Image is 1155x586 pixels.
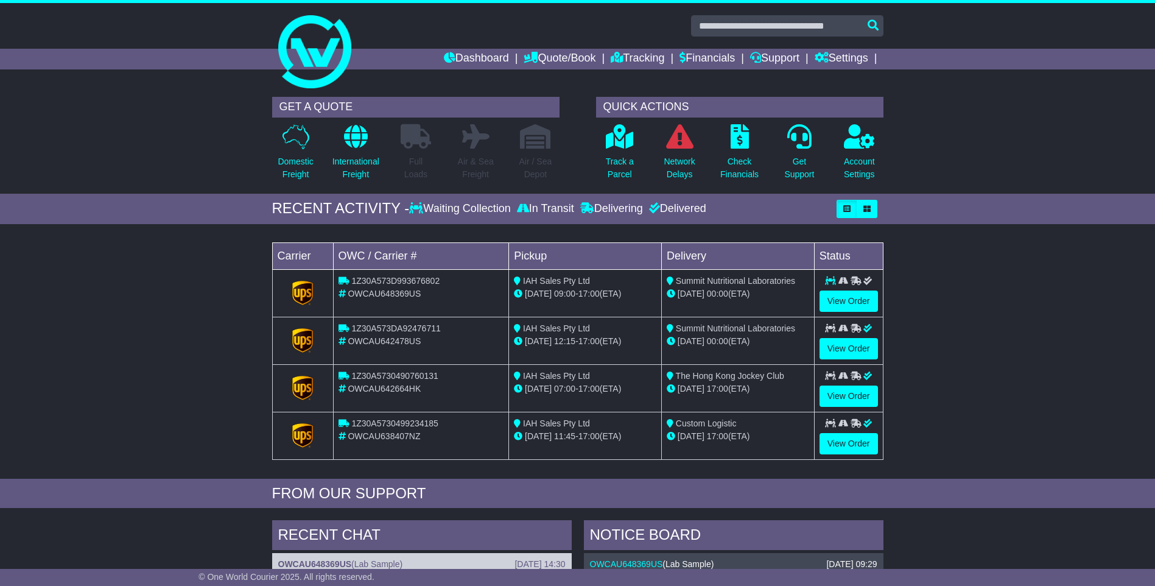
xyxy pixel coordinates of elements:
[514,430,656,443] div: - (ETA)
[348,336,421,346] span: OWCAU642478US
[525,336,552,346] span: [DATE]
[278,155,313,181] p: Domestic Freight
[272,485,883,503] div: FROM OUR SUPPORT
[272,97,560,118] div: GET A QUOTE
[351,323,440,333] span: 1Z30A573DA92476711
[707,384,728,394] span: 17:00
[667,430,809,443] div: (ETA)
[663,124,695,188] a: NetworkDelays
[519,155,552,181] p: Air / Sea Depot
[590,559,877,570] div: ( )
[678,384,704,394] span: [DATE]
[351,371,438,381] span: 1Z30A5730490760131
[523,323,590,333] span: IAH Sales Pty Ltd
[844,155,875,181] p: Account Settings
[458,155,494,181] p: Air & Sea Freight
[646,202,706,216] div: Delivered
[525,431,552,441] span: [DATE]
[676,323,795,333] span: Summit Nutritional Laboratories
[272,200,410,217] div: RECENT ACTIVITY -
[720,124,759,188] a: CheckFinancials
[676,276,795,286] span: Summit Nutritional Laboratories
[523,418,590,428] span: IAH Sales Pty Ltd
[292,281,313,305] img: GetCarrierServiceLogo
[509,242,662,269] td: Pickup
[590,559,663,569] a: OWCAU648369US
[348,431,420,441] span: OWCAU638407NZ
[665,559,711,569] span: Lab Sample
[843,124,876,188] a: AccountSettings
[514,383,656,395] div: - (ETA)
[661,242,814,269] td: Delivery
[292,328,313,353] img: GetCarrierServiceLogo
[333,242,509,269] td: OWC / Carrier #
[676,418,737,428] span: Custom Logistic
[667,335,809,348] div: (ETA)
[348,289,421,298] span: OWCAU648369US
[784,124,815,188] a: GetSupport
[664,155,695,181] p: Network Delays
[707,431,728,441] span: 17:00
[815,49,868,69] a: Settings
[351,276,440,286] span: 1Z30A573D993676802
[577,202,646,216] div: Delivering
[554,336,575,346] span: 12:15
[198,572,374,582] span: © One World Courier 2025. All rights reserved.
[292,423,313,448] img: GetCarrierServiceLogo
[826,559,877,570] div: [DATE] 09:29
[292,376,313,400] img: GetCarrierServiceLogo
[707,289,728,298] span: 00:00
[720,155,759,181] p: Check Financials
[678,431,704,441] span: [DATE]
[354,559,400,569] span: Lab Sample
[409,202,513,216] div: Waiting Collection
[820,433,878,454] a: View Order
[707,336,728,346] span: 00:00
[514,288,656,300] div: - (ETA)
[514,559,565,570] div: [DATE] 14:30
[272,520,572,553] div: RECENT CHAT
[514,202,577,216] div: In Transit
[524,49,595,69] a: Quote/Book
[820,338,878,359] a: View Order
[678,336,704,346] span: [DATE]
[444,49,509,69] a: Dashboard
[814,242,883,269] td: Status
[678,289,704,298] span: [DATE]
[578,431,600,441] span: 17:00
[578,384,600,394] span: 17:00
[272,242,333,269] td: Carrier
[605,124,634,188] a: Track aParcel
[278,559,352,569] a: OWCAU648369US
[525,289,552,298] span: [DATE]
[351,418,438,428] span: 1Z30A5730499234185
[554,431,575,441] span: 11:45
[523,371,590,381] span: IAH Sales Pty Ltd
[332,124,380,188] a: InternationalFreight
[750,49,799,69] a: Support
[820,386,878,407] a: View Order
[676,371,784,381] span: The Hong Kong Jockey Club
[784,155,814,181] p: Get Support
[611,49,664,69] a: Tracking
[554,384,575,394] span: 07:00
[578,289,600,298] span: 17:00
[525,384,552,394] span: [DATE]
[820,291,878,312] a: View Order
[667,288,809,300] div: (ETA)
[514,335,656,348] div: - (ETA)
[667,383,809,395] div: (ETA)
[523,276,590,286] span: IAH Sales Pty Ltd
[348,384,421,394] span: OWCAU642664HK
[578,336,600,346] span: 17:00
[278,559,566,570] div: ( )
[606,155,634,181] p: Track a Parcel
[584,520,883,553] div: NOTICE BOARD
[401,155,431,181] p: Full Loads
[554,289,575,298] span: 09:00
[679,49,735,69] a: Financials
[332,155,379,181] p: International Freight
[277,124,314,188] a: DomesticFreight
[596,97,883,118] div: QUICK ACTIONS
